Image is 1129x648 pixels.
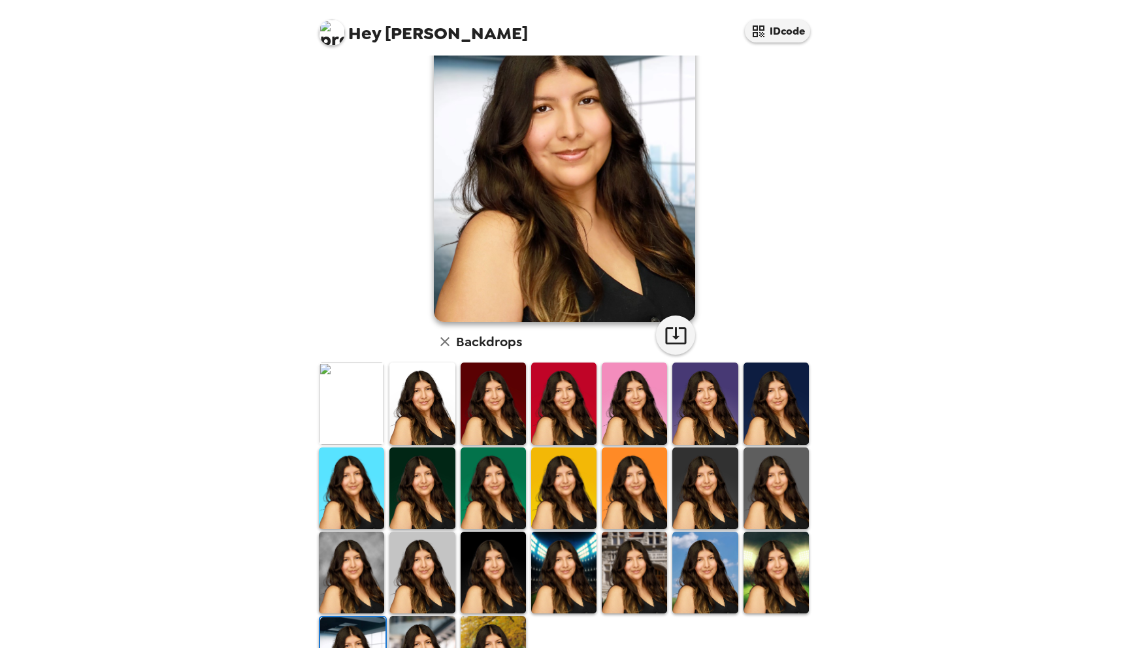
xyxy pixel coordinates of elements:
img: profile pic [319,20,345,46]
span: Hey [348,22,381,45]
span: [PERSON_NAME] [319,13,528,42]
h6: Backdrops [456,331,522,352]
img: Original [319,363,384,444]
button: IDcode [745,20,810,42]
